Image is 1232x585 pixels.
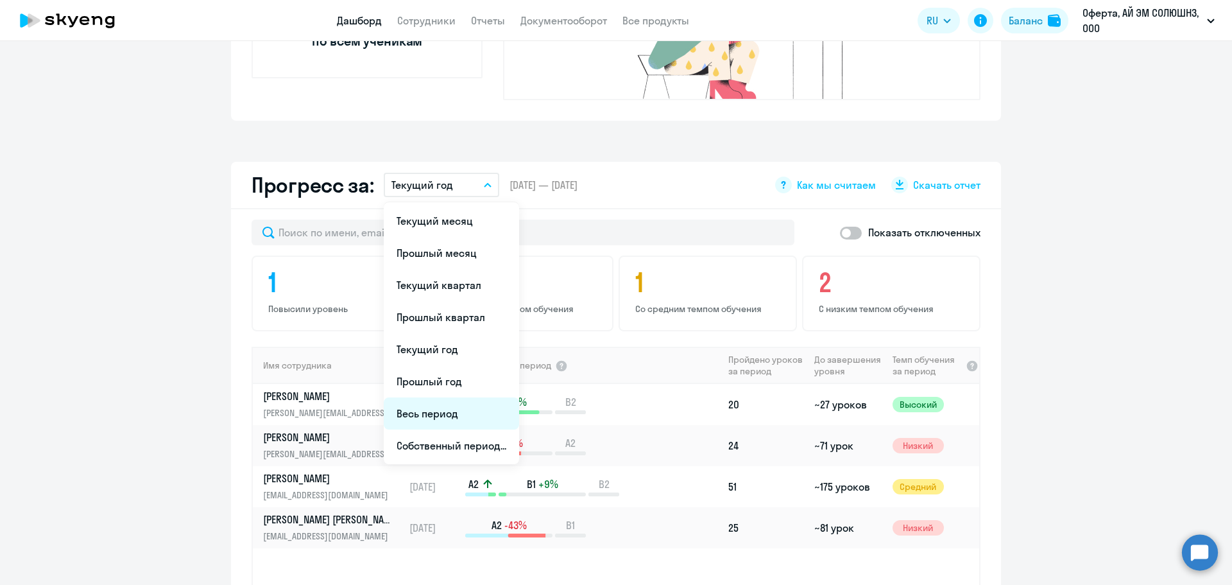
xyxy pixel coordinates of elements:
span: Скачать отчет [913,178,980,192]
p: [PERSON_NAME] [263,389,395,403]
span: -43% [504,518,527,532]
p: Оферта, АЙ ЭМ СОЛЮШНЗ, ООО [1082,5,1202,36]
div: Баланс [1009,13,1043,28]
button: Балансbalance [1001,8,1068,33]
h2: Прогресс за: [252,172,373,198]
a: [PERSON_NAME][EMAIL_ADDRESS][DOMAIN_NAME] [263,471,404,502]
span: A2 [492,518,502,532]
a: Документооборот [520,14,607,27]
td: ~175 уроков [809,466,887,507]
h4: 1 [452,267,601,298]
h4: 2 [819,267,968,298]
span: B1 [566,518,575,532]
a: Отчеты [471,14,505,27]
h4: 1 [268,267,417,298]
p: Текущий год [391,177,453,193]
p: [PERSON_NAME] [263,471,395,485]
a: [PERSON_NAME][PERSON_NAME][EMAIL_ADDRESS][DOMAIN_NAME] [263,430,404,461]
p: [PERSON_NAME][EMAIL_ADDRESS][DOMAIN_NAME] [263,406,395,420]
p: Показать отключенных [868,225,980,240]
a: Сотрудники [397,14,456,27]
span: Как мы считаем [797,178,876,192]
span: [DATE] — [DATE] [509,178,577,192]
span: Средний [893,479,944,494]
a: [PERSON_NAME] [PERSON_NAME][EMAIL_ADDRESS][DOMAIN_NAME] [263,512,404,543]
th: Имя сотрудника [253,347,404,384]
th: Пройдено уроков за период [723,347,809,384]
td: ~71 урок [809,425,887,466]
span: Низкий [893,520,944,536]
p: [PERSON_NAME] [263,430,395,444]
span: Высокий [893,397,944,412]
td: ~81 урок [809,507,887,548]
span: A2 [468,477,479,491]
p: Со средним темпом обучения [635,303,784,315]
img: balance [1048,14,1061,27]
span: +9% [538,477,558,491]
td: 24 [723,425,809,466]
input: Поиск по имени, email, продукту или статусу [252,220,794,245]
span: B1 [527,477,536,491]
button: Оферта, АЙ ЭМ СОЛЮШНЗ, ООО [1076,5,1221,36]
a: [PERSON_NAME][PERSON_NAME][EMAIL_ADDRESS][DOMAIN_NAME] [263,389,404,420]
p: [EMAIL_ADDRESS][DOMAIN_NAME] [263,529,395,543]
td: 51 [723,466,809,507]
p: Повысили уровень [268,303,417,315]
p: [PERSON_NAME] [PERSON_NAME] [263,512,395,527]
span: RU [927,13,938,28]
p: С высоким темпом обучения [452,303,601,315]
td: ~27 уроков [809,384,887,425]
p: С низким темпом обучения [819,303,968,315]
a: Все продукты [622,14,689,27]
span: B2 [565,395,576,409]
th: До завершения уровня [809,347,887,384]
td: 25 [723,507,809,548]
h4: 1 [635,267,784,298]
p: [PERSON_NAME][EMAIL_ADDRESS][DOMAIN_NAME] [263,447,395,461]
button: Текущий год [384,173,499,197]
span: A2 [565,436,576,450]
p: [EMAIL_ADDRESS][DOMAIN_NAME] [263,488,395,502]
span: Низкий [893,438,944,453]
td: [DATE] [404,466,464,507]
td: [DATE] [404,507,464,548]
button: RU [918,8,960,33]
span: B2 [599,477,610,491]
a: Дашборд [337,14,382,27]
span: Темп обучения за период [893,354,962,377]
td: 20 [723,384,809,425]
ul: RU [384,202,519,464]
